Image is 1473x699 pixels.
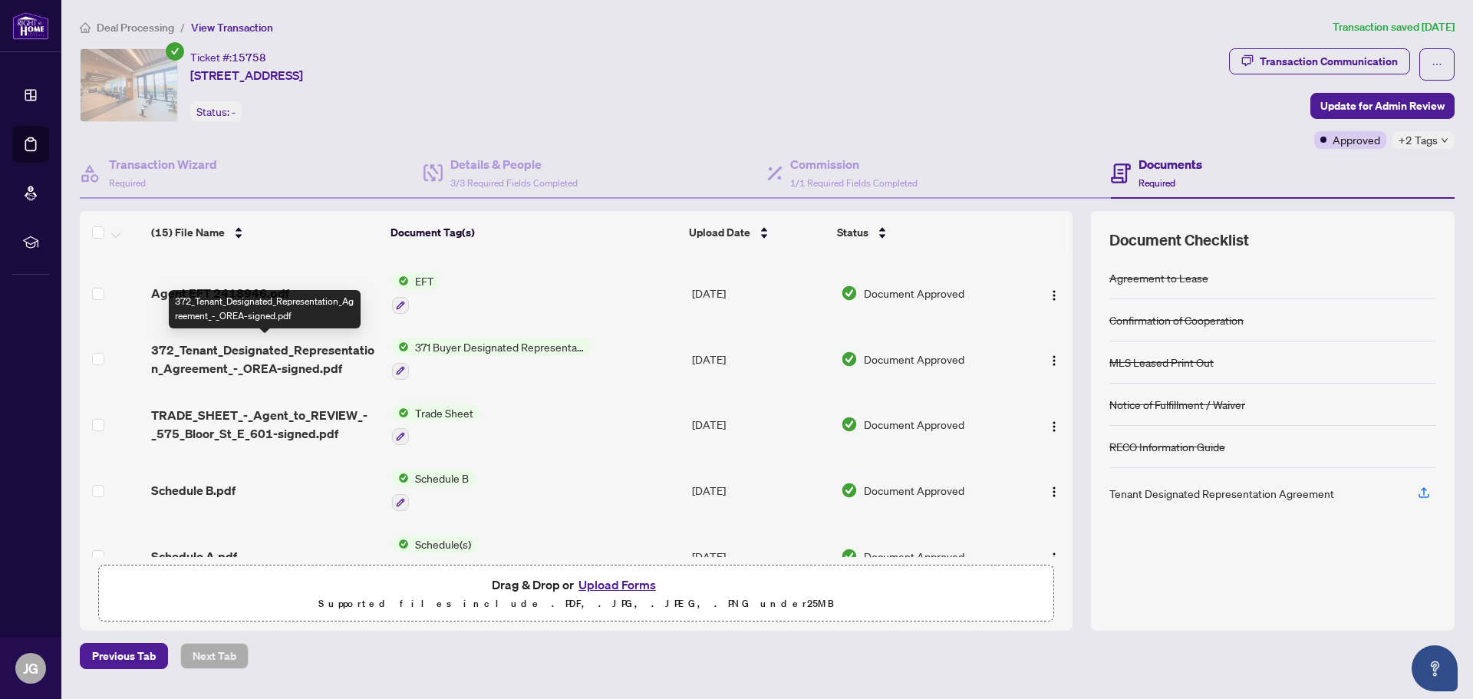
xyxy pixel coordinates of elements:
span: +2 Tags [1399,131,1438,149]
h4: Commission [790,155,918,173]
div: Tenant Designated Representation Agreement [1109,485,1334,502]
div: RECO Information Guide [1109,438,1225,455]
h4: Details & People [450,155,578,173]
button: Upload Forms [574,575,661,595]
span: Deal Processing [97,21,174,35]
img: Status Icon [392,470,409,486]
div: 372_Tenant_Designated_Representation_Agreement_-_OREA-signed.pdf [169,290,361,328]
img: Document Status [841,548,858,565]
button: Logo [1042,478,1066,503]
span: Trade Sheet [409,404,479,421]
h4: Documents [1139,155,1202,173]
td: [DATE] [686,523,835,589]
span: Document Approved [864,482,964,499]
div: Notice of Fulfillment / Waiver [1109,396,1245,413]
span: 371 Buyer Designated Representation Agreement - Authority for Purchase or Lease [409,338,591,355]
th: Status [831,211,1016,254]
span: down [1441,137,1448,144]
img: Document Status [841,482,858,499]
button: Logo [1042,347,1066,371]
button: Update for Admin Review [1310,93,1455,119]
td: [DATE] [686,260,835,326]
img: Document Status [841,416,858,433]
span: Previous Tab [92,644,156,668]
span: Document Checklist [1109,229,1249,251]
button: Next Tab [180,643,249,669]
div: Transaction Communication [1260,49,1398,74]
button: Open asap [1412,645,1458,691]
span: TRADE_SHEET_-_Agent_to_REVIEW_-_575_Bloor_St_E_601-signed.pdf [151,406,379,443]
img: Status Icon [392,404,409,421]
button: Status IconTrade Sheet [392,404,479,446]
span: Schedule(s) [409,536,477,552]
span: [STREET_ADDRESS] [190,66,303,84]
span: 1/1 Required Fields Completed [790,177,918,189]
button: Transaction Communication [1229,48,1410,74]
span: Required [109,177,146,189]
div: Confirmation of Cooperation [1109,312,1244,328]
td: [DATE] [686,392,835,458]
span: home [80,22,91,33]
span: 372_Tenant_Designated_Representation_Agreement_-_OREA-signed.pdf [151,341,379,378]
button: Status IconSchedule B [392,470,475,511]
td: [DATE] [686,457,835,523]
article: Transaction saved [DATE] [1333,18,1455,36]
span: Upload Date [689,224,750,241]
button: Logo [1042,281,1066,305]
span: JG [23,658,38,679]
img: Status Icon [392,272,409,289]
img: Document Status [841,285,858,302]
span: View Transaction [191,21,273,35]
li: / [180,18,185,36]
span: Approved [1333,131,1380,148]
div: Agreement to Lease [1109,269,1208,286]
img: Logo [1048,289,1060,302]
img: IMG-C10421474_1.jpg [81,49,177,121]
img: Status Icon [392,536,409,552]
div: Ticket #: [190,48,266,66]
button: Previous Tab [80,643,168,669]
button: Logo [1042,544,1066,569]
button: Status Icon371 Buyer Designated Representation Agreement - Authority for Purchase or Lease [392,338,591,380]
img: Logo [1048,354,1060,367]
img: Document Status [841,351,858,368]
button: Status IconEFT [392,272,440,314]
span: Required [1139,177,1175,189]
p: Supported files include .PDF, .JPG, .JPEG, .PNG under 25 MB [108,595,1044,613]
span: 15758 [232,51,266,64]
span: Document Approved [864,351,964,368]
span: Document Approved [864,416,964,433]
span: Status [837,224,868,241]
span: ellipsis [1432,59,1442,70]
span: Schedule B.pdf [151,481,236,500]
th: Upload Date [683,211,831,254]
img: Logo [1048,420,1060,433]
span: Update for Admin Review [1320,94,1445,118]
img: Logo [1048,552,1060,564]
span: check-circle [166,42,184,61]
span: Drag & Drop or [492,575,661,595]
span: Schedule B [409,470,475,486]
button: Logo [1042,412,1066,437]
span: Drag & Drop orUpload FormsSupported files include .PDF, .JPG, .JPEG, .PNG under25MB [99,565,1053,622]
span: Schedule A.pdf [151,547,237,565]
span: Agent EFT 2418946.pdf [151,284,289,302]
th: Document Tag(s) [384,211,684,254]
button: Status IconSchedule(s) [392,536,477,577]
th: (15) File Name [145,211,384,254]
td: [DATE] [686,326,835,392]
img: logo [12,12,49,40]
img: Logo [1048,486,1060,498]
div: MLS Leased Print Out [1109,354,1214,371]
img: Status Icon [392,338,409,355]
span: Document Approved [864,285,964,302]
span: Document Approved [864,548,964,565]
span: - [232,105,236,119]
h4: Transaction Wizard [109,155,217,173]
span: EFT [409,272,440,289]
span: 3/3 Required Fields Completed [450,177,578,189]
div: Status: [190,101,242,122]
span: (15) File Name [151,224,225,241]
